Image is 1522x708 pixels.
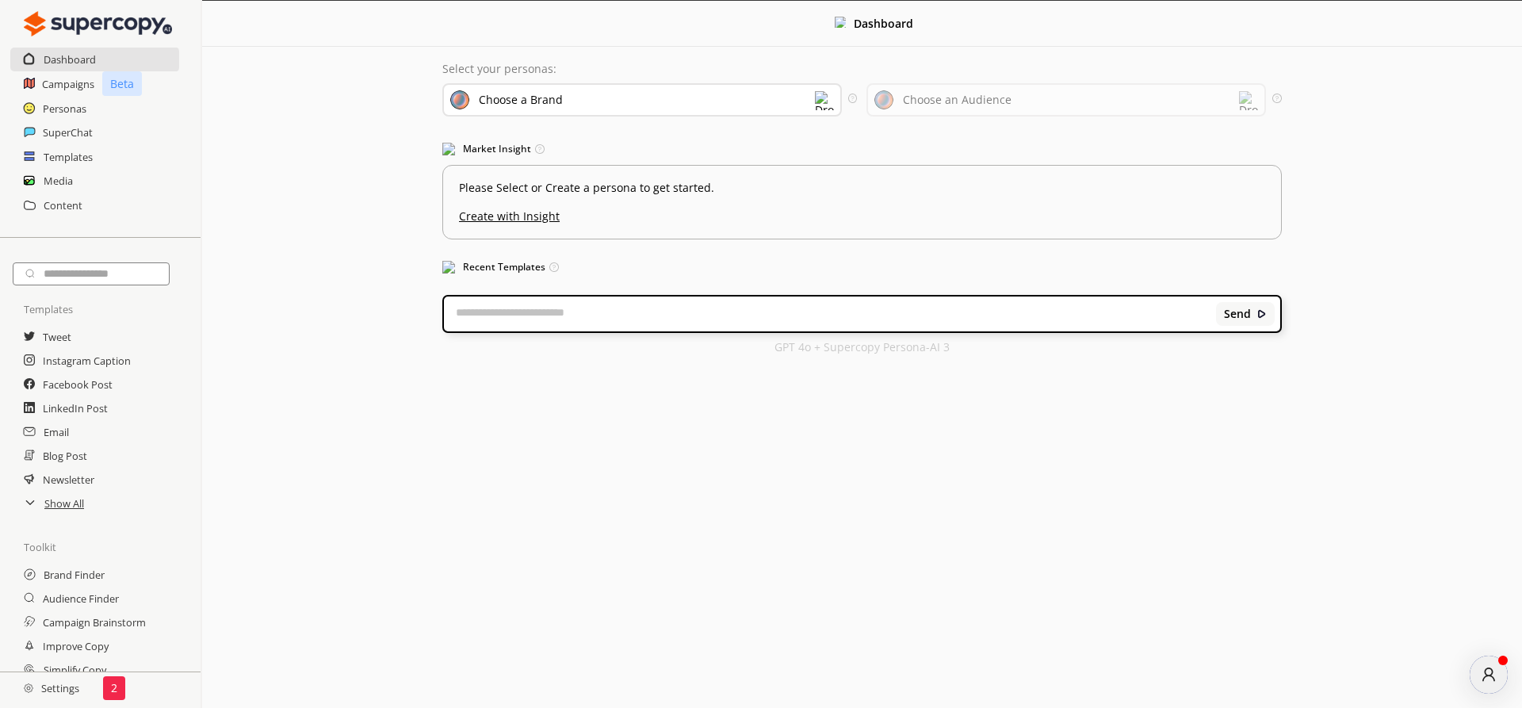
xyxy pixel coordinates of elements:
[44,492,84,515] a: Show All
[1224,308,1251,320] b: Send
[442,137,1282,161] h3: Market Insight
[835,17,846,28] img: Close
[44,563,105,587] a: Brand Finder
[442,261,455,274] img: Popular Templates
[450,90,469,109] img: Brand Icon
[44,420,69,444] a: Email
[1256,308,1268,320] img: Close
[442,255,1282,279] h3: Recent Templates
[102,71,142,96] p: Beta
[44,169,73,193] a: Media
[459,202,1265,223] u: Create with Insight
[43,373,113,396] a: Facebook Post
[43,396,108,420] a: LinkedIn Post
[44,658,106,682] a: Simplify Copy
[44,145,93,169] a: Templates
[459,182,1265,194] p: Please Select or Create a persona to get started.
[815,91,834,110] img: Dropdown Icon
[43,587,119,610] a: Audience Finder
[43,325,71,349] a: Tweet
[774,341,950,354] p: GPT 4o + Supercopy Persona-AI 3
[854,16,913,31] b: Dashboard
[1272,94,1282,103] img: Tooltip Icon
[24,8,172,40] img: Close
[44,193,82,217] a: Content
[43,444,87,468] a: Blog Post
[1239,91,1258,110] img: Dropdown Icon
[1470,656,1508,694] div: atlas-message-author-avatar
[111,682,117,695] p: 2
[42,72,94,96] a: Campaigns
[43,468,94,492] a: Newsletter
[479,94,563,106] div: Choose a Brand
[43,610,146,634] a: Campaign Brainstorm
[549,262,559,272] img: Tooltip Icon
[874,90,893,109] img: Audience Icon
[442,143,455,155] img: Market Insight
[535,144,545,154] img: Tooltip Icon
[848,94,858,103] img: Tooltip Icon
[43,349,131,373] a: Instagram Caption
[43,121,93,144] a: SuperChat
[43,97,86,121] a: Personas
[43,634,109,658] a: Improve Copy
[24,683,33,693] img: Close
[442,63,1282,75] p: Select your personas:
[44,48,96,71] a: Dashboard
[903,94,1011,106] div: Choose an Audience
[1470,656,1508,694] button: atlas-launcher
